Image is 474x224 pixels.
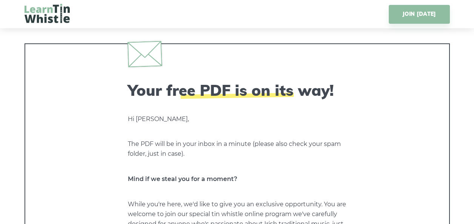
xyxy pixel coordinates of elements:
img: envelope.svg [127,41,162,67]
strong: Mind if we steal you for a moment? [128,175,237,183]
p: Hi [PERSON_NAME], [128,114,347,124]
a: JOIN [DATE] [389,5,449,24]
h2: Your free PDF is on its way! [128,81,347,99]
img: LearnTinWhistle.com [25,4,70,23]
p: The PDF will be in your inbox in a minute (please also check your spam folder, just in case). [128,139,347,159]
